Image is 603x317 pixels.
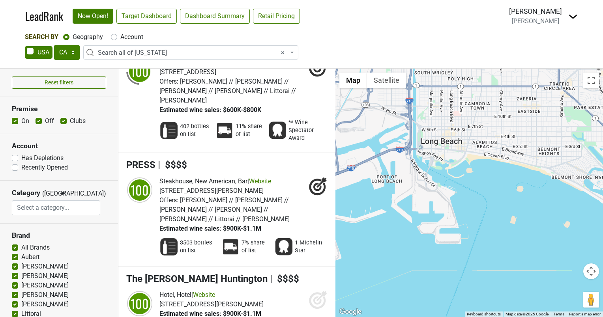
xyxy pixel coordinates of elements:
[295,239,323,255] span: 1 Michelin Star
[21,252,39,262] label: Aubert
[509,6,562,17] div: [PERSON_NAME]
[120,32,143,42] label: Account
[21,281,69,290] label: [PERSON_NAME]
[12,200,100,215] input: Select a category...
[583,263,599,279] button: Map camera controls
[128,178,152,202] div: 100
[12,189,40,197] h3: Category
[180,239,216,255] span: 3503 bottles on list
[274,237,293,256] img: Award
[583,292,599,308] button: Drag Pegman onto the map to open Street View
[60,190,66,197] span: ▼
[337,307,363,317] a: Open this area in Google Maps (opens a new window)
[21,300,69,309] label: [PERSON_NAME]
[159,290,264,300] div: |
[506,312,549,316] span: Map data ©2025 Google
[569,312,601,316] a: Report a map error
[249,177,271,185] a: Website
[270,273,299,284] span: | $$$$
[70,116,86,126] label: Clubs
[98,48,288,58] span: Search all of California
[337,307,363,317] img: Google
[512,17,559,25] span: [PERSON_NAME]
[253,9,300,24] a: Retail Pricing
[180,123,210,138] span: 402 bottles on list
[73,32,103,42] label: Geography
[281,48,285,58] span: Remove all items
[158,159,187,170] span: | $$$$
[159,68,216,76] span: [STREET_ADDRESS]
[583,73,599,88] button: Toggle fullscreen view
[553,312,564,316] a: Terms (opens in new tab)
[159,196,178,204] span: Offers:
[12,76,106,89] button: Reset filters
[12,231,106,240] h3: Brand
[159,177,247,185] span: Steakhouse, New American, Bar
[242,239,270,255] span: 7% share of list
[12,142,106,150] h3: Account
[128,60,152,83] div: 100
[367,73,406,88] button: Show satellite imagery
[159,291,191,298] span: Hotel, Hotel
[12,105,106,113] h3: Premise
[159,121,178,140] img: Wine List
[288,119,323,142] span: ** Wine Spectator Award
[21,116,29,126] label: On
[83,45,298,60] span: Search all of California
[193,291,215,298] a: Website
[159,196,290,223] span: [PERSON_NAME] // [PERSON_NAME] // [PERSON_NAME] // [PERSON_NAME] // [PERSON_NAME] // Littorai // ...
[215,121,234,140] img: Percent Distributor Share
[25,33,58,41] span: Search By
[116,9,177,24] a: Target Dashboard
[159,225,261,232] span: Estimated wine sales: $900K-$1.1M
[42,189,58,200] span: ([GEOGRAPHIC_DATA])
[21,153,64,163] label: Has Depletions
[568,12,578,21] img: Dropdown Menu
[21,243,50,252] label: All Brands
[221,237,240,256] img: Percent Distributor Share
[21,163,68,172] label: Recently Opened
[126,58,153,85] img: quadrant_split.svg
[467,311,501,317] button: Keyboard shortcuts
[159,78,296,104] span: [PERSON_NAME] // [PERSON_NAME] // [PERSON_NAME] // [PERSON_NAME] // Littorai // [PERSON_NAME]
[73,9,113,24] a: Now Open!
[128,292,152,315] div: 100
[159,300,264,308] span: [STREET_ADDRESS][PERSON_NAME]
[159,106,261,114] span: Estimated wine sales: $600K-$800K
[159,78,178,85] span: Offers:
[126,273,268,284] span: The [PERSON_NAME] Huntington
[159,177,305,186] div: |
[25,8,63,24] a: LeadRank
[339,73,367,88] button: Show street map
[268,121,287,140] img: Award
[21,271,69,281] label: [PERSON_NAME]
[21,262,69,271] label: [PERSON_NAME]
[21,290,69,300] label: [PERSON_NAME]
[159,187,264,194] span: [STREET_ADDRESS][PERSON_NAME]
[126,159,155,170] span: PRESS
[236,123,263,138] span: 11% share of list
[180,9,250,24] a: Dashboard Summary
[159,237,178,256] img: Wine List
[45,116,54,126] label: Off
